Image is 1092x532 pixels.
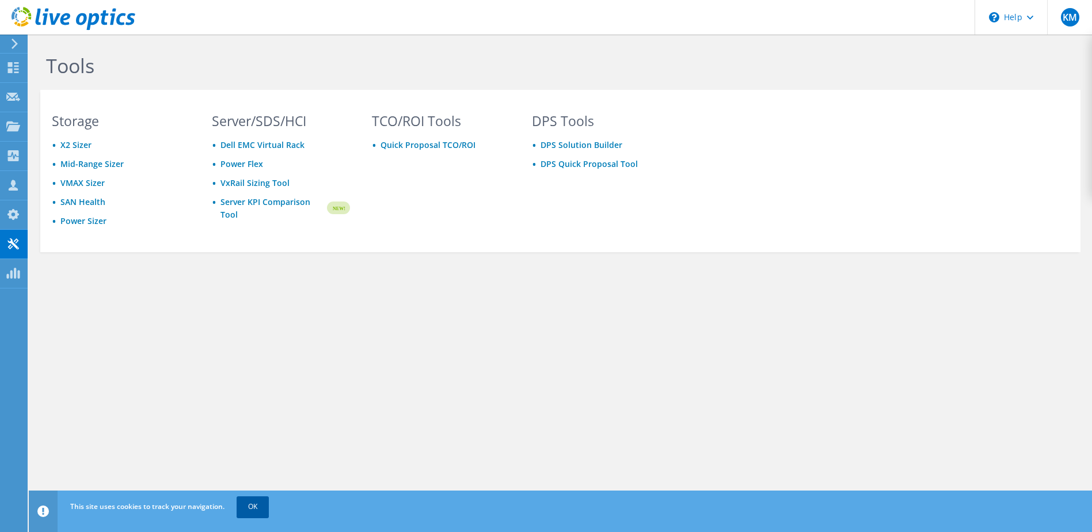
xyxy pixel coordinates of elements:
[532,115,670,127] h3: DPS Tools
[60,177,105,188] a: VMAX Sizer
[220,139,305,150] a: Dell EMC Virtual Rack
[541,158,638,169] a: DPS Quick Proposal Tool
[541,139,622,150] a: DPS Solution Builder
[325,195,350,222] img: new-badge.svg
[52,115,190,127] h3: Storage
[220,196,325,221] a: Server KPI Comparison Tool
[1061,8,1079,26] span: KM
[381,139,475,150] a: Quick Proposal TCO/ROI
[237,496,269,517] a: OK
[60,139,92,150] a: X2 Sizer
[46,54,823,78] h1: Tools
[60,215,106,226] a: Power Sizer
[372,115,510,127] h3: TCO/ROI Tools
[212,115,350,127] h3: Server/SDS/HCI
[220,158,263,169] a: Power Flex
[220,177,290,188] a: VxRail Sizing Tool
[60,158,124,169] a: Mid-Range Sizer
[989,12,999,22] svg: \n
[70,501,225,511] span: This site uses cookies to track your navigation.
[60,196,105,207] a: SAN Health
